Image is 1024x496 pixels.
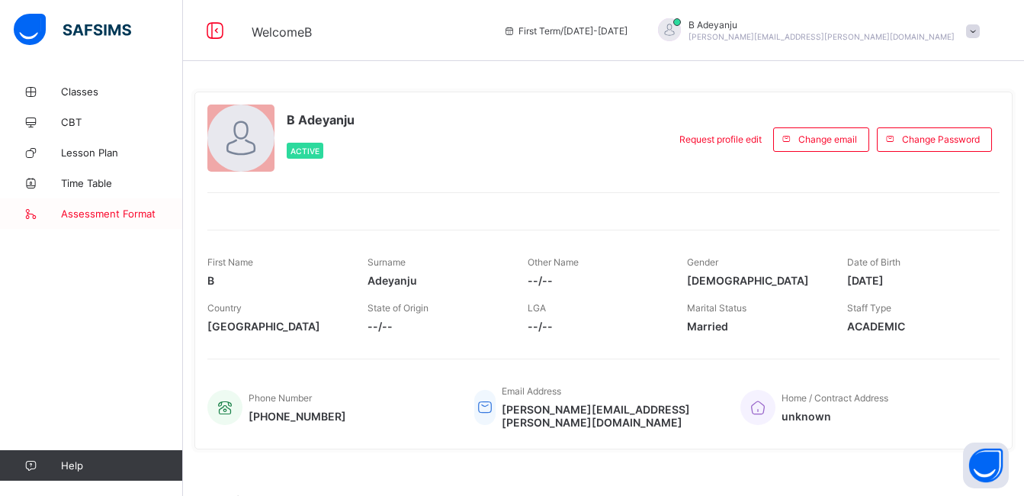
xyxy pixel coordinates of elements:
span: Email Address [502,385,561,397]
span: --/-- [528,274,665,287]
span: unknown [782,410,888,423]
span: Gender [687,256,718,268]
span: Request profile edit [679,134,762,145]
img: safsims [14,14,131,46]
span: session/term information [503,25,628,37]
span: [PERSON_NAME][EMAIL_ADDRESS][PERSON_NAME][DOMAIN_NAME] [689,32,955,41]
span: LGA [528,302,546,314]
span: ACADEMIC [847,320,984,333]
span: First Name [207,256,253,268]
span: Country [207,302,242,314]
div: BAdeyanju [643,18,987,43]
span: Lesson Plan [61,147,183,159]
span: B Adeyanju [689,19,955,31]
span: Married [687,320,824,333]
span: Date of Birth [847,256,900,268]
button: Open asap [963,443,1009,488]
span: [GEOGRAPHIC_DATA] [207,320,345,333]
span: [PHONE_NUMBER] [249,410,346,423]
span: Assessment Format [61,208,183,220]
span: Time Table [61,177,183,189]
span: Change Password [902,134,980,145]
span: Staff Type [847,302,891,314]
span: State of Origin [368,302,429,314]
span: Surname [368,256,406,268]
span: [DEMOGRAPHIC_DATA] [687,274,824,287]
span: [DATE] [847,274,984,287]
span: Marital Status [687,302,746,314]
span: Phone Number [249,392,312,404]
span: B Adeyanju [287,112,355,127]
span: CBT [61,116,183,128]
span: B [207,274,345,287]
span: Home / Contract Address [782,392,888,404]
span: Change email [798,134,857,145]
span: Help [61,459,182,472]
span: Adeyanju [368,274,505,287]
span: Other Name [528,256,579,268]
span: --/-- [528,320,665,333]
span: --/-- [368,320,505,333]
span: Welcome B [252,24,312,40]
span: [PERSON_NAME][EMAIL_ADDRESS][PERSON_NAME][DOMAIN_NAME] [502,403,718,429]
span: Classes [61,85,183,98]
span: Active [291,147,319,156]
